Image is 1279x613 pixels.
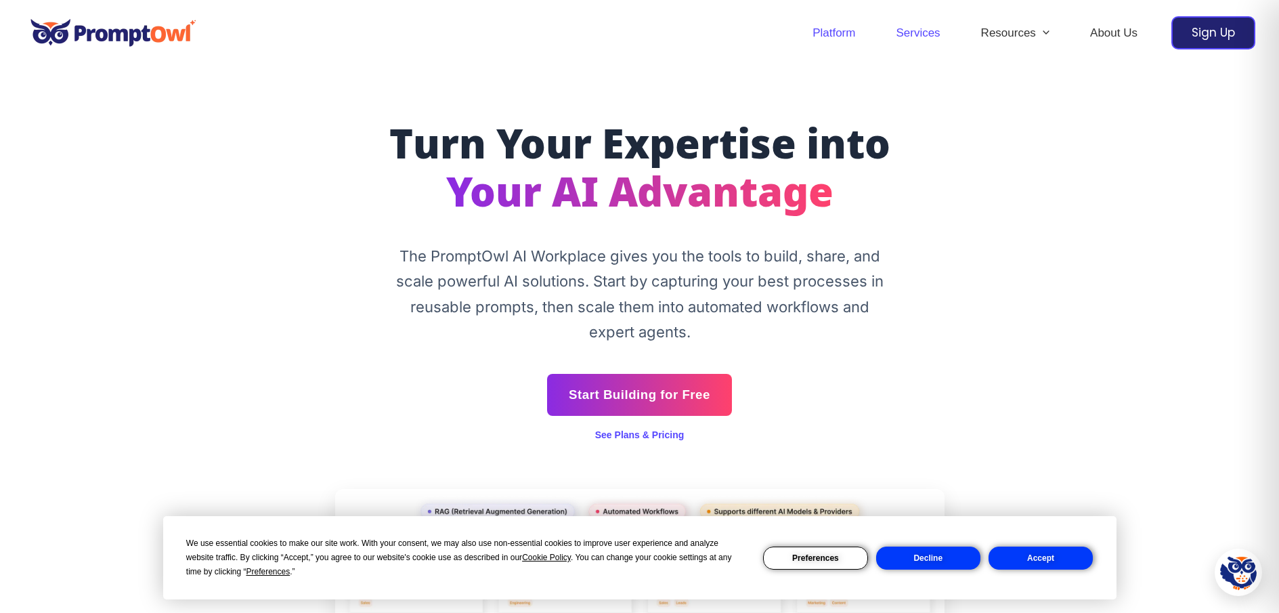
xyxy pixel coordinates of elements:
[24,9,203,56] img: promptowl.ai logo
[386,244,894,345] p: The PromptOwl AI Workplace gives you the tools to build, share, and scale powerful AI solutions. ...
[792,9,1158,57] nav: Site Navigation: Header
[595,429,685,440] a: See Plans & Pricing
[446,169,833,222] span: Your AI Advantage
[246,567,290,576] span: Preferences
[257,124,1023,221] h1: Turn Your Expertise into
[163,516,1117,599] div: Cookie Consent Prompt
[961,9,1070,57] a: ResourcesMenu Toggle
[1070,9,1158,57] a: About Us
[763,547,867,570] button: Preferences
[989,547,1093,570] button: Accept
[875,9,960,57] a: Services
[1036,9,1049,57] span: Menu Toggle
[876,547,980,570] button: Decline
[186,536,747,579] div: We use essential cookies to make our site work. With your consent, we may also use non-essential ...
[547,374,732,416] a: Start Building for Free
[1220,554,1257,591] img: Hootie - PromptOwl AI Assistant
[1171,16,1255,49] a: Sign Up
[522,553,571,562] span: Cookie Policy
[792,9,875,57] a: Platform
